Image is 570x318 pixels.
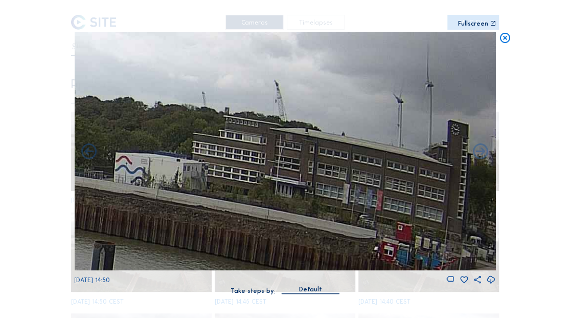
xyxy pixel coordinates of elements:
div: Fullscreen [458,20,488,27]
span: [DATE] 14:50 [74,277,110,284]
div: Take steps by: [231,288,276,294]
i: Forward [80,143,98,161]
div: Default [299,285,322,294]
i: Back [471,143,490,161]
div: Default [281,285,339,293]
img: Image [74,32,495,270]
